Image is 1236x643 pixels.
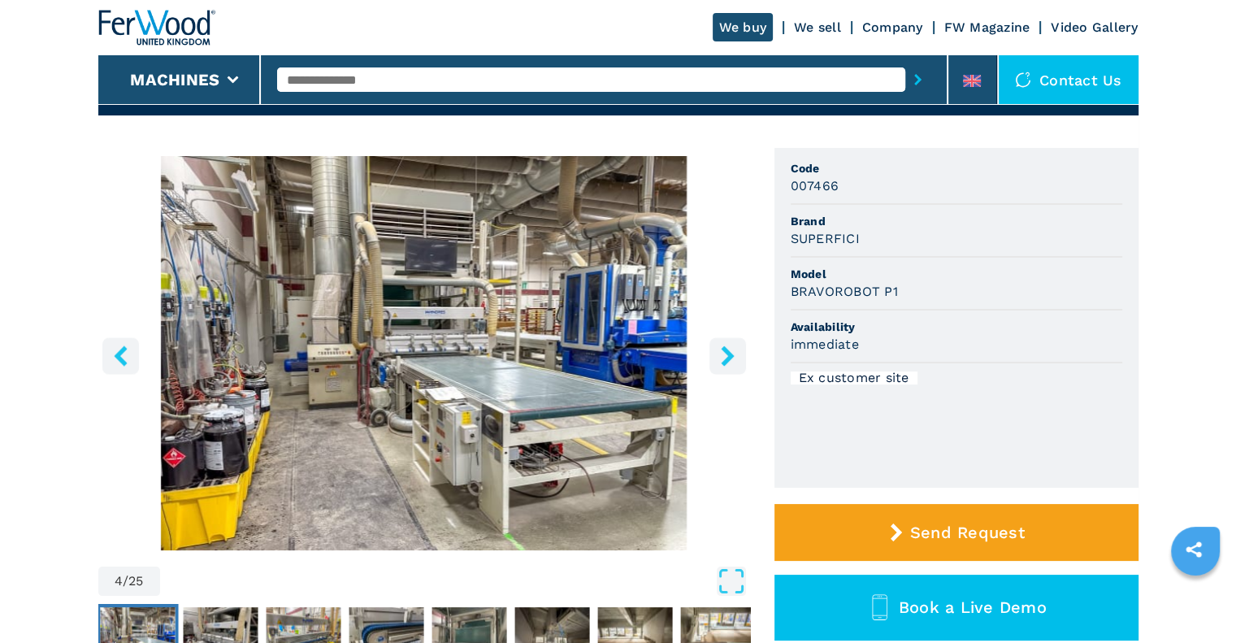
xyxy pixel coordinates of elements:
[128,575,144,588] span: 25
[98,10,215,46] img: Ferwood
[709,337,746,374] button: right-button
[899,597,1047,617] span: Book a Live Demo
[102,337,139,374] button: left-button
[791,335,859,354] h3: immediate
[774,504,1138,561] button: Send Request
[999,55,1138,104] div: Contact us
[791,319,1122,335] span: Availability
[164,567,746,596] button: Open Fullscreen
[123,575,128,588] span: /
[791,213,1122,229] span: Brand
[98,156,750,550] img: Painting Lines SUPERFICI BRAVOROBOT P1
[794,20,841,35] a: We sell
[862,20,923,35] a: Company
[791,176,839,195] h3: 007466
[1015,72,1031,88] img: Contact us
[905,61,930,98] button: submit-button
[774,575,1138,641] button: Book a Live Demo
[791,229,860,248] h3: SUPERFICI
[791,266,1122,282] span: Model
[791,282,898,301] h3: BRAVOROBOT P1
[713,13,774,41] a: We buy
[130,70,219,89] button: Machines
[115,575,123,588] span: 4
[98,156,750,550] div: Go to Slide 4
[1173,529,1214,570] a: sharethis
[944,20,1030,35] a: FW Magazine
[791,160,1122,176] span: Code
[1051,20,1138,35] a: Video Gallery
[791,371,917,384] div: Ex customer site
[1167,570,1224,631] iframe: Chat
[910,523,1025,542] span: Send Request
